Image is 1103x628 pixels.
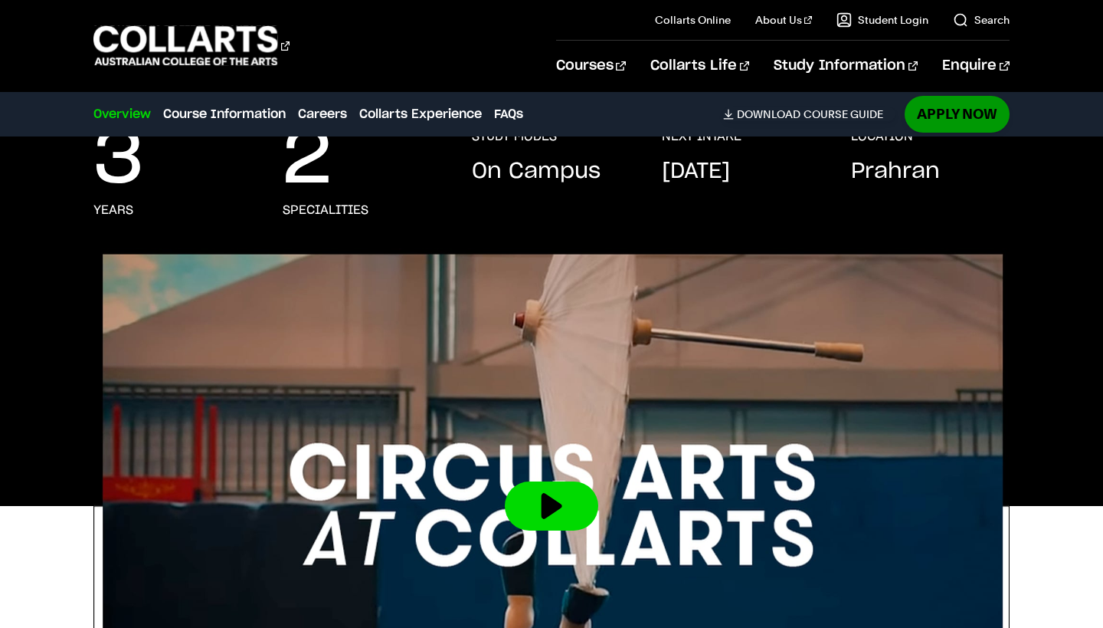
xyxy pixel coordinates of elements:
[283,129,332,190] p: 2
[774,41,918,91] a: Study Information
[851,129,913,144] h3: LOCATION
[953,12,1010,28] a: Search
[755,12,812,28] a: About Us
[723,107,895,121] a: DownloadCourse Guide
[851,156,940,187] p: Prahran
[650,41,749,91] a: Collarts Life
[662,156,730,187] p: [DATE]
[836,12,928,28] a: Student Login
[472,156,601,187] p: On Campus
[93,129,144,190] p: 3
[737,107,800,121] span: Download
[942,41,1009,91] a: Enquire
[655,12,731,28] a: Collarts Online
[905,96,1010,132] a: Apply Now
[93,105,151,123] a: Overview
[283,202,368,218] h3: specialities
[93,24,290,67] div: Go to homepage
[662,129,741,144] h3: NEXT INTAKE
[93,202,133,218] h3: years
[298,105,347,123] a: Careers
[494,105,523,123] a: FAQs
[163,105,286,123] a: Course Information
[472,129,557,144] h3: STUDY MODES
[556,41,626,91] a: Courses
[359,105,482,123] a: Collarts Experience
